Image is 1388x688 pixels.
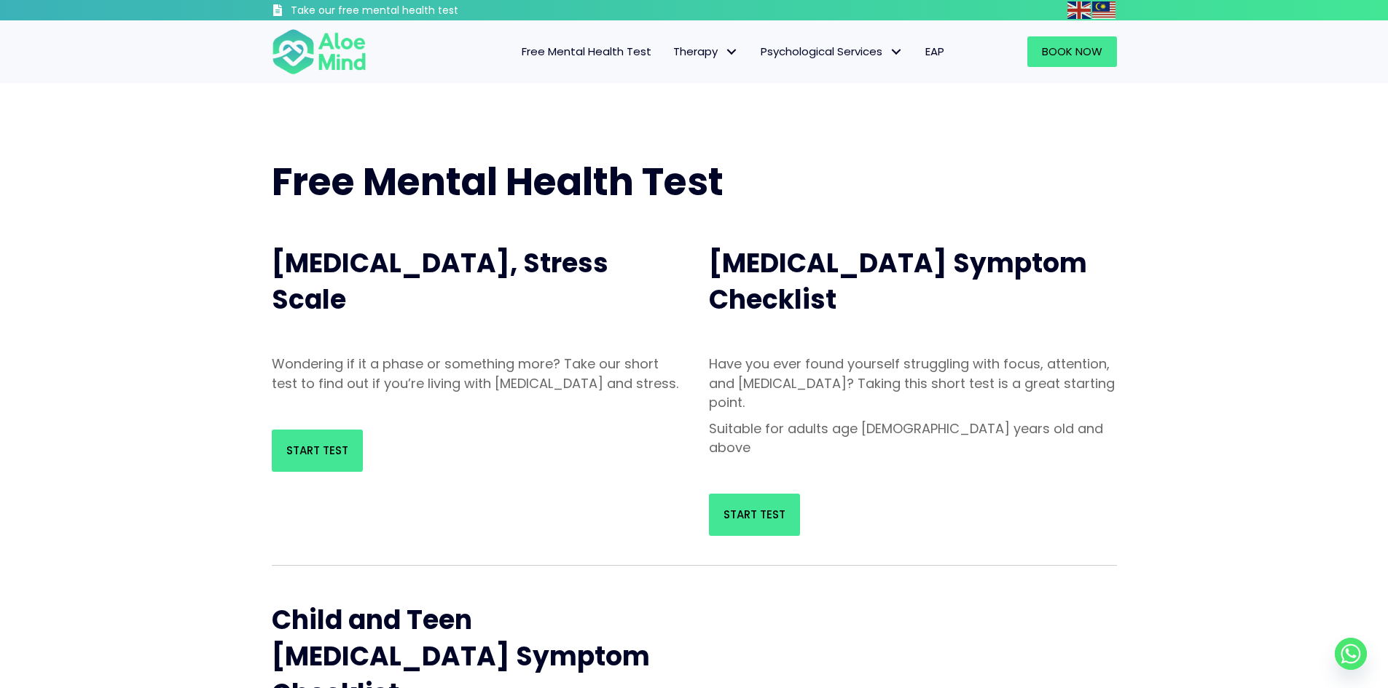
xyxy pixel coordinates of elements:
[1067,1,1092,18] a: English
[385,36,955,67] nav: Menu
[709,494,800,536] a: Start Test
[1092,1,1116,19] img: ms
[1067,1,1091,19] img: en
[709,355,1117,411] p: Have you ever found yourself struggling with focus, attention, and [MEDICAL_DATA]? Taking this sh...
[272,4,536,20] a: Take our free mental health test
[1027,36,1117,67] a: Book Now
[1092,1,1117,18] a: Malay
[291,4,536,18] h3: Take our free mental health test
[709,419,1117,457] p: Suitable for adults age [DEMOGRAPHIC_DATA] years old and above
[886,41,907,63] span: Psychological Services: submenu
[1335,638,1367,670] a: Whatsapp
[272,155,724,208] span: Free Mental Health Test
[721,41,742,63] span: Therapy: submenu
[272,245,608,318] span: [MEDICAL_DATA], Stress Scale
[511,36,662,67] a: Free Mental Health Test
[522,44,651,59] span: Free Mental Health Test
[673,44,739,59] span: Therapy
[1042,44,1102,59] span: Book Now
[709,245,1087,318] span: [MEDICAL_DATA] Symptom Checklist
[925,44,944,59] span: EAP
[662,36,750,67] a: TherapyTherapy: submenu
[750,36,914,67] a: Psychological ServicesPsychological Services: submenu
[761,44,903,59] span: Psychological Services
[286,443,348,458] span: Start Test
[272,28,366,76] img: Aloe mind Logo
[272,355,680,392] p: Wondering if it a phase or something more? Take our short test to find out if you’re living with ...
[272,430,363,472] a: Start Test
[724,507,785,522] span: Start Test
[914,36,955,67] a: EAP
